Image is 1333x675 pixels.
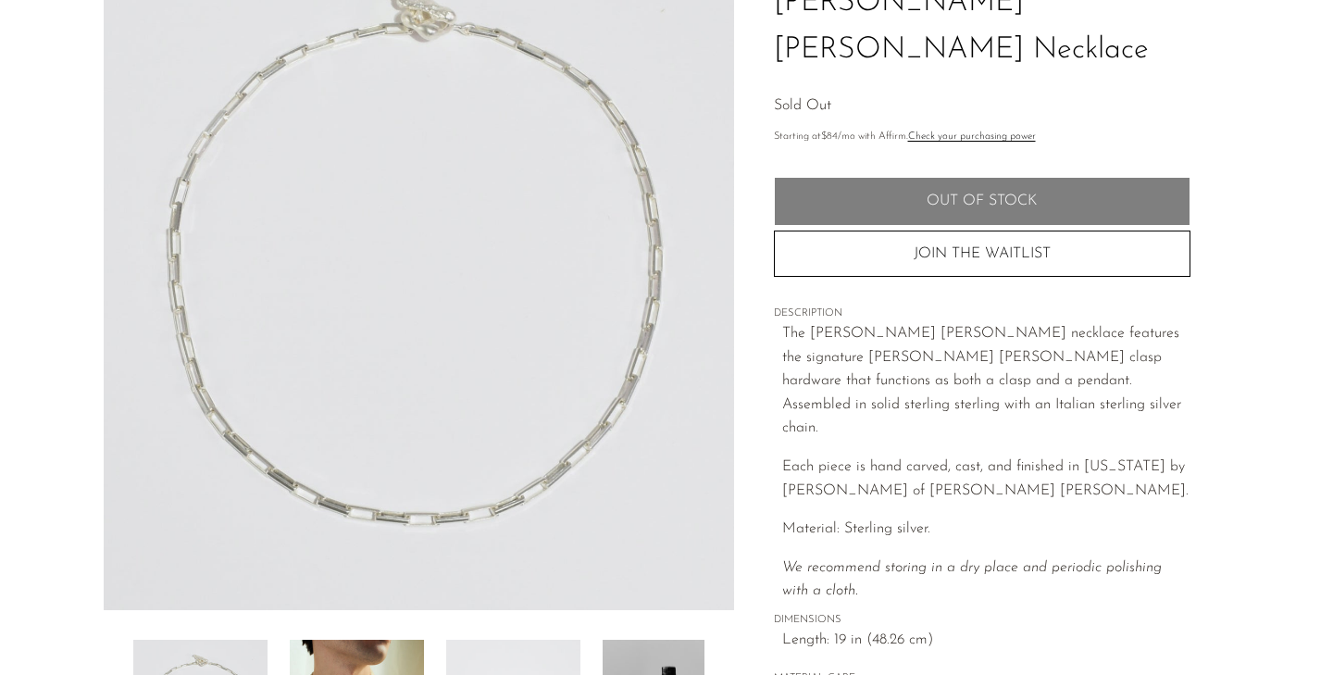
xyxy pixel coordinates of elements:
span: Sold Out [774,98,831,113]
span: Out of stock [927,193,1037,210]
p: The [PERSON_NAME] [PERSON_NAME] necklace features the signature [PERSON_NAME] [PERSON_NAME] clasp... [782,322,1190,441]
button: Add to cart [774,177,1190,225]
a: Check your purchasing power - Learn more about Affirm Financing (opens in modal) [908,131,1036,142]
p: Material: Sterling silver. [782,518,1190,542]
i: We recommend storing in a dry place and periodic polishing with a cloth. [782,560,1162,599]
span: $84 [821,131,838,142]
p: Starting at /mo with Affirm. [774,129,1190,145]
button: JOIN THE WAITLIST [774,231,1190,277]
p: Each piece is hand carved, cast, and finished in [US_STATE] by [PERSON_NAME] of [PERSON_NAME] [PE... [782,456,1190,503]
span: Length: 19 in (48.26 cm) [782,629,1190,653]
span: DESCRIPTION [774,306,1190,322]
span: DIMENSIONS [774,612,1190,629]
